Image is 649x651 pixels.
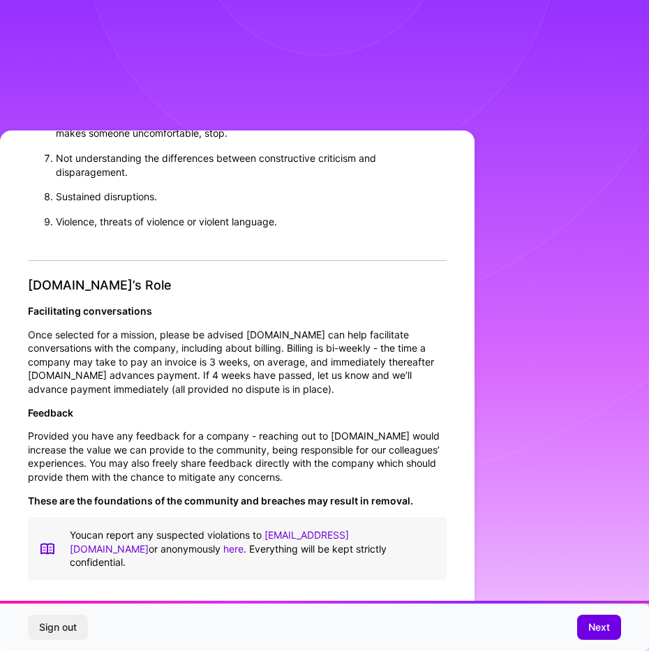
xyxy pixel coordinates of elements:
h4: [DOMAIN_NAME]’s Role [28,278,447,293]
li: Not understanding the differences between constructive criticism and disparagement. [56,146,447,184]
button: Next [577,615,621,640]
img: book icon [39,528,56,569]
p: You can report any suspected violations to or anonymously . Everything will be kept strictly conf... [70,528,435,569]
span: Sign out [39,620,77,634]
strong: Facilitating conversations [28,305,152,317]
strong: These are the foundations of the community and breaches may result in removal. [28,495,413,507]
p: Provided you have any feedback for a company - reaching out to [DOMAIN_NAME] would increase the v... [28,429,447,484]
button: Sign out [28,615,88,640]
a: here [223,543,244,555]
p: Once selected for a mission, please be advised [DOMAIN_NAME] can help facilitate conversations wi... [28,328,447,396]
li: Sustained disruptions. [56,184,447,209]
strong: Feedback [28,407,73,419]
a: [EMAIL_ADDRESS][DOMAIN_NAME] [70,529,349,555]
li: Violence, threats of violence or violent language. [56,209,447,234]
span: Next [588,620,610,634]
